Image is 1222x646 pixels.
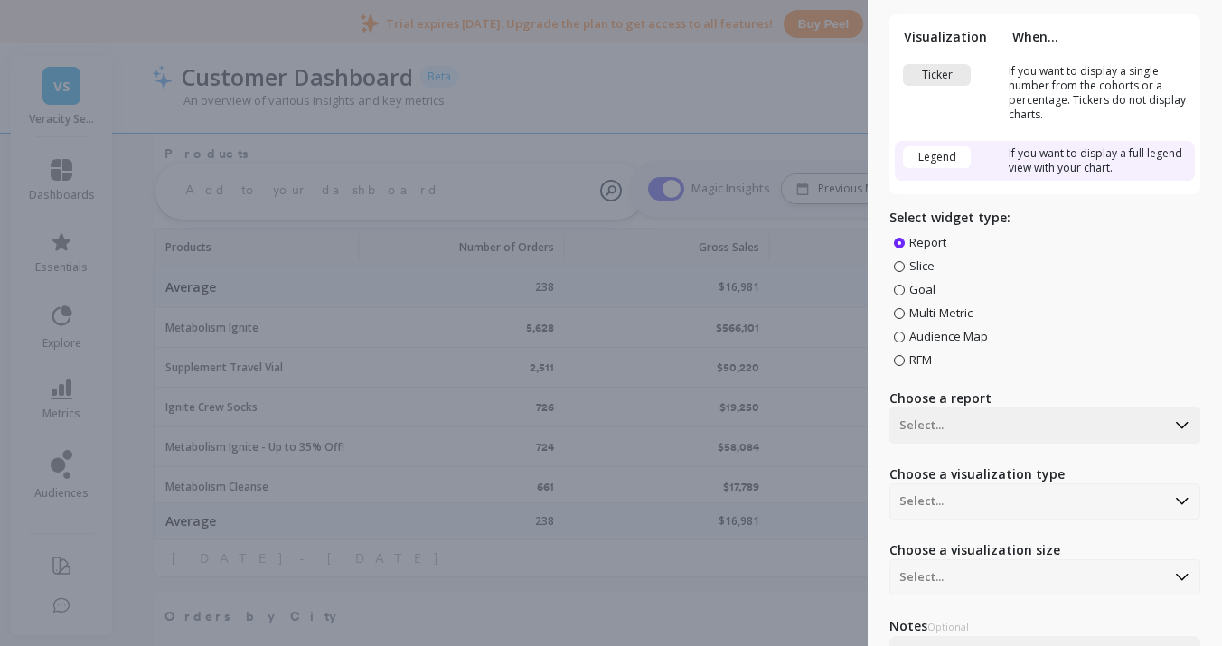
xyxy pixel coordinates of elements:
[909,234,946,250] span: Report
[909,281,935,297] span: Goal
[889,541,1200,559] label: Choose a visualization size
[927,620,969,633] span: Optional
[1003,141,1195,181] td: If you want to display a full legend view with your chart.
[889,389,1200,407] label: Choose a report
[1003,59,1195,127] td: If you want to display a single number from the cohorts or a percentage. Tickers do not display c...
[889,465,1200,483] label: Choose a visualization type
[909,351,932,368] span: RFM
[889,617,1200,636] label: Notes
[909,328,988,344] span: Audience Map
[895,28,1003,45] th: Visualization
[909,257,935,274] span: Slice
[903,64,971,86] div: Ticker
[909,304,973,321] span: Multi-Metric
[889,209,1200,227] p: Select widget type:
[903,146,971,168] div: Legend
[1003,28,1195,45] th: When...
